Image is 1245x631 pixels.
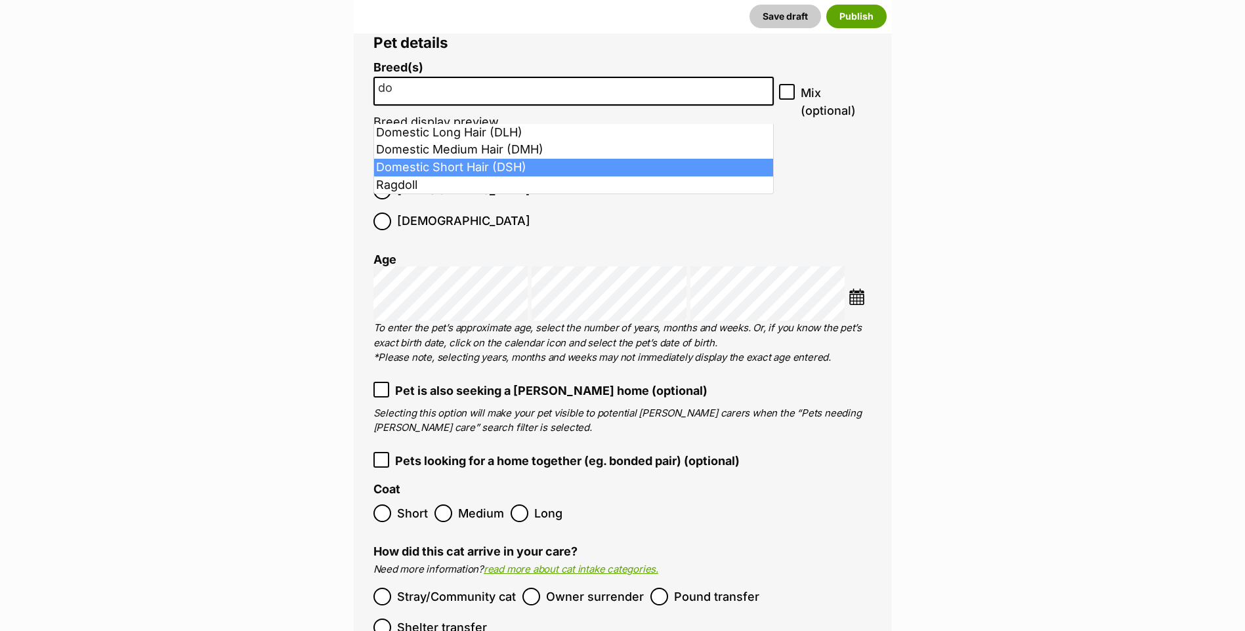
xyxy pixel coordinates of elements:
li: Domestic Short Hair (DSH) [374,159,774,176]
span: Pet details [373,33,448,51]
span: Pound transfer [674,588,759,605]
span: [DEMOGRAPHIC_DATA] [397,213,530,230]
li: Domestic Medium Hair (DMH) [374,141,774,159]
p: Selecting this option will make your pet visible to potential [PERSON_NAME] carers when the “Pets... [373,406,872,436]
span: Pets looking for a home together (eg. bonded pair) (optional) [395,452,740,470]
button: Save draft [749,5,821,28]
span: Medium [458,504,504,522]
label: Age [373,253,396,266]
span: Stray/Community cat [397,588,516,605]
label: Breed(s) [373,61,774,75]
li: Domestic Long Hair (DLH) [374,124,774,142]
img: ... [849,289,865,305]
li: Ragdoll [374,176,774,194]
li: Breed display preview [373,61,774,143]
a: read more about cat intake categories. [484,563,658,575]
span: Pet is also seeking a [PERSON_NAME] home (optional) [395,382,707,399]
button: Publish [826,5,887,28]
p: Need more information? [373,562,872,577]
span: Long [534,504,563,522]
p: To enter the pet’s approximate age, select the number of years, months and weeks. Or, if you know... [373,321,872,365]
span: Short [397,504,428,522]
span: Owner surrender [546,588,644,605]
span: Mix (optional) [801,84,872,119]
label: How did this cat arrive in your care? [373,544,578,558]
label: Coat [373,483,400,497]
